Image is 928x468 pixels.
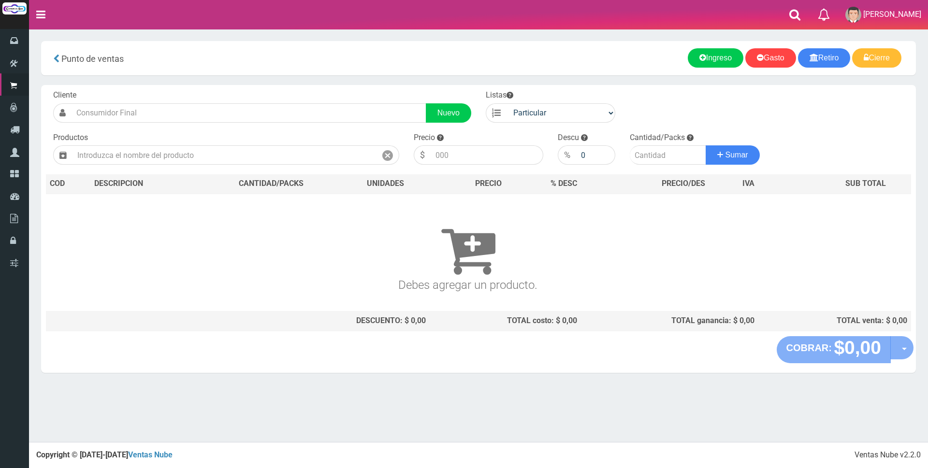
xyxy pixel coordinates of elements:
[558,132,579,143] label: Descu
[742,179,754,188] span: IVA
[434,315,578,326] div: TOTAL costo: $ 0,00
[46,174,90,194] th: COD
[786,342,832,353] strong: COBRAR:
[36,450,173,459] strong: Copyright © [DATE]-[DATE]
[431,145,543,165] input: 000
[745,48,796,68] a: Gasto
[852,48,901,68] a: Cierre
[342,174,429,194] th: UNIDADES
[845,178,886,189] span: SUB TOTAL
[863,10,921,19] span: [PERSON_NAME]
[551,179,577,188] span: % DESC
[90,174,201,194] th: DES
[558,145,576,165] div: %
[725,151,748,159] span: Sumar
[834,337,881,358] strong: $0,00
[50,208,886,291] h3: Debes agregar un producto.
[688,48,743,68] a: Ingreso
[72,103,426,123] input: Consumidor Final
[706,145,760,165] button: Sumar
[855,450,921,461] div: Ventas Nube v2.2.0
[777,336,891,363] button: COBRAR: $0,00
[576,145,615,165] input: 000
[585,315,754,326] div: TOTAL ganancia: $ 0,00
[845,7,861,23] img: User Image
[2,2,27,14] img: Logo grande
[53,90,76,101] label: Cliente
[798,48,851,68] a: Retiro
[630,132,685,143] label: Cantidad/Packs
[201,174,342,194] th: CANTIDAD/PACKS
[128,450,173,459] a: Ventas Nube
[108,179,143,188] span: CRIPCION
[662,179,705,188] span: PRECIO/DES
[762,315,907,326] div: TOTAL venta: $ 0,00
[426,103,471,123] a: Nuevo
[72,145,377,165] input: Introduzca el nombre del producto
[475,178,502,189] span: PRECIO
[414,145,431,165] div: $
[414,132,435,143] label: Precio
[486,90,513,101] label: Listas
[61,54,124,64] span: Punto de ventas
[630,145,706,165] input: Cantidad
[204,315,426,326] div: DESCUENTO: $ 0,00
[53,132,88,143] label: Productos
